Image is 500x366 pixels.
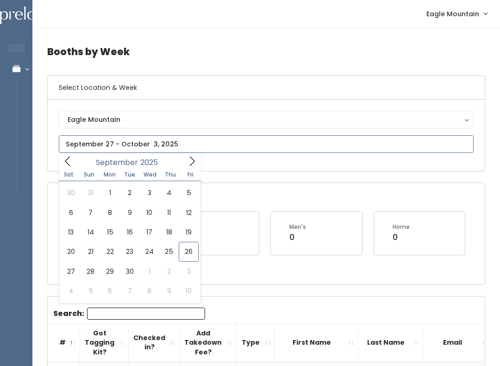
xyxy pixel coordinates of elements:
[120,242,139,261] span: September 23, 2025
[358,323,423,362] th: Last Name: activate to sort column ascending
[59,111,474,128] button: Eagle Mountain
[59,135,474,153] input: September 27 - October 3, 2025
[181,172,201,177] span: Fri
[159,183,179,202] span: September 4, 2025
[179,281,198,301] span: October 10, 2025
[140,183,159,202] span: September 3, 2025
[179,222,198,242] span: September 19, 2025
[140,222,159,242] span: September 17, 2025
[61,242,81,261] span: September 20, 2025
[140,262,159,281] span: October 1, 2025
[81,203,100,222] span: September 7, 2025
[393,231,410,243] div: 0
[275,323,358,362] th: First Name: activate to sort column ascending
[417,4,496,24] a: Eagle Mountain
[426,9,479,19] span: Eagle Mountain
[159,242,179,261] span: September 25, 2025
[48,76,485,100] h6: Select Location & Week
[61,222,81,242] span: September 13, 2025
[289,223,306,231] div: Men's
[159,281,179,301] span: October 9, 2025
[159,262,179,281] span: October 2, 2025
[61,183,81,202] span: August 30, 2025
[120,281,139,301] span: October 7, 2025
[81,183,100,202] span: August 31, 2025
[61,281,81,301] span: October 4, 2025
[120,203,139,222] span: September 9, 2025
[47,39,485,64] h4: Booths by Week
[81,222,100,242] span: September 14, 2025
[96,159,138,166] span: September
[159,203,179,222] span: September 11, 2025
[140,242,159,261] span: September 24, 2025
[53,308,205,320] label: Search:
[100,172,120,177] span: Mon
[236,323,275,362] th: Type: activate to sort column ascending
[180,323,236,362] th: Add Takedown Fee?: activate to sort column ascending
[100,203,120,222] span: September 8, 2025
[81,262,100,281] span: September 28, 2025
[100,222,120,242] span: September 15, 2025
[79,172,100,177] span: Sun
[100,281,120,301] span: October 6, 2025
[80,323,129,362] th: Got Tagging Kit?: activate to sort column ascending
[179,183,198,202] span: September 5, 2025
[120,183,139,202] span: September 2, 2025
[61,262,81,281] span: September 27, 2025
[138,157,166,168] input: Year
[119,172,140,177] span: Tue
[100,242,120,261] span: September 22, 2025
[129,323,180,362] th: Checked in?: activate to sort column ascending
[179,242,198,261] span: September 26, 2025
[68,114,465,125] div: Eagle Mountain
[179,203,198,222] span: September 12, 2025
[140,172,160,177] span: Wed
[61,203,81,222] span: September 6, 2025
[81,281,100,301] span: October 5, 2025
[289,231,306,243] div: 0
[423,323,492,362] th: Email: activate to sort column ascending
[100,183,120,202] span: September 1, 2025
[59,172,79,177] span: Sat
[120,222,139,242] span: September 16, 2025
[87,308,205,320] input: Search:
[140,203,159,222] span: September 10, 2025
[140,281,159,301] span: October 8, 2025
[179,262,198,281] span: October 3, 2025
[160,172,181,177] span: Thu
[48,323,80,362] th: #: activate to sort column descending
[393,223,410,231] div: Home
[120,262,139,281] span: September 30, 2025
[159,222,179,242] span: September 18, 2025
[81,242,100,261] span: September 21, 2025
[100,262,120,281] span: September 29, 2025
